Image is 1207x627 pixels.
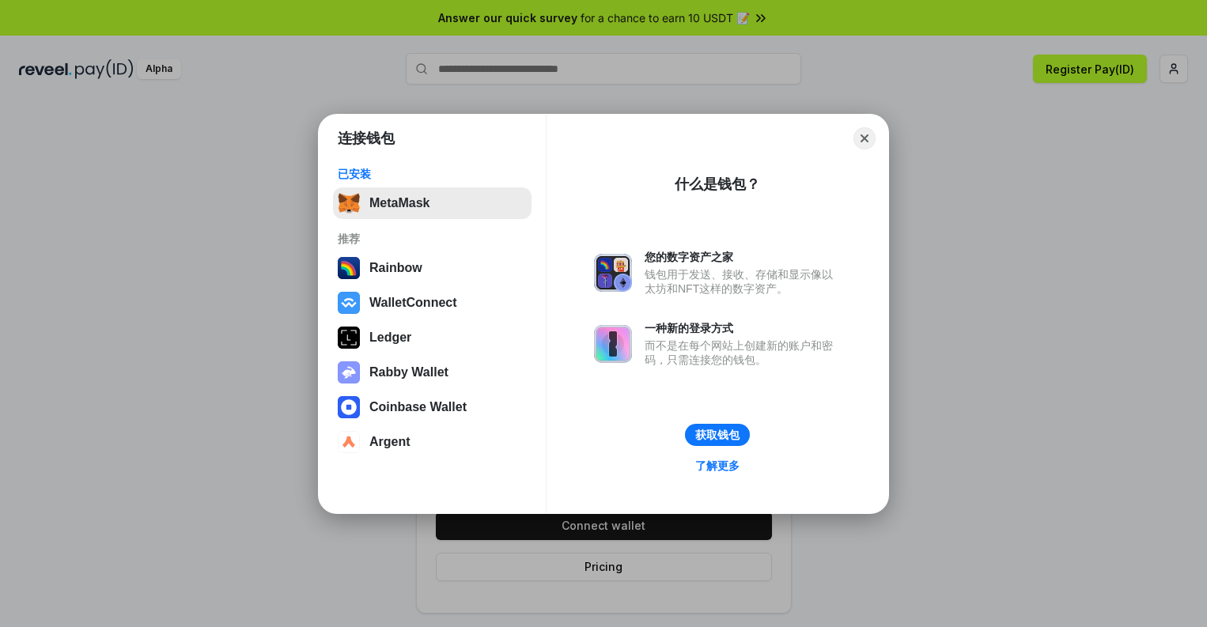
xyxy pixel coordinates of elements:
button: MetaMask [333,187,532,219]
button: Rainbow [333,252,532,284]
div: 而不是在每个网站上创建新的账户和密码，只需连接您的钱包。 [645,338,841,367]
div: 什么是钱包？ [675,175,760,194]
img: svg+xml,%3Csvg%20width%3D%2228%22%20height%3D%2228%22%20viewBox%3D%220%200%2028%2028%22%20fill%3D... [338,292,360,314]
div: Argent [369,435,411,449]
button: Rabby Wallet [333,357,532,388]
div: Ledger [369,330,411,345]
img: svg+xml,%3Csvg%20xmlns%3D%22http%3A%2F%2Fwww.w3.org%2F2000%2Fsvg%22%20fill%3D%22none%22%20viewBox... [338,361,360,383]
div: 钱包用于发送、接收、存储和显示像以太坊和NFT这样的数字资产。 [645,267,841,296]
a: 了解更多 [686,455,749,476]
img: svg+xml,%3Csvg%20xmlns%3D%22http%3A%2F%2Fwww.w3.org%2F2000%2Fsvg%22%20width%3D%2228%22%20height%3... [338,327,360,349]
div: 您的数字资产之家 [645,250,841,264]
img: svg+xml,%3Csvg%20width%3D%22120%22%20height%3D%22120%22%20viewBox%3D%220%200%20120%20120%22%20fil... [338,257,360,279]
div: 已安装 [338,167,527,181]
div: Coinbase Wallet [369,400,467,414]
button: Close [853,127,876,149]
div: 获取钱包 [695,428,740,442]
button: Coinbase Wallet [333,391,532,423]
div: 推荐 [338,232,527,246]
img: svg+xml,%3Csvg%20xmlns%3D%22http%3A%2F%2Fwww.w3.org%2F2000%2Fsvg%22%20fill%3D%22none%22%20viewBox... [594,325,632,363]
img: svg+xml,%3Csvg%20width%3D%2228%22%20height%3D%2228%22%20viewBox%3D%220%200%2028%2028%22%20fill%3D... [338,431,360,453]
img: svg+xml,%3Csvg%20width%3D%2228%22%20height%3D%2228%22%20viewBox%3D%220%200%2028%2028%22%20fill%3D... [338,396,360,418]
div: 了解更多 [695,459,740,473]
img: svg+xml,%3Csvg%20fill%3D%22none%22%20height%3D%2233%22%20viewBox%3D%220%200%2035%2033%22%20width%... [338,192,360,214]
div: Rainbow [369,261,422,275]
div: Rabby Wallet [369,365,448,380]
img: svg+xml,%3Csvg%20xmlns%3D%22http%3A%2F%2Fwww.w3.org%2F2000%2Fsvg%22%20fill%3D%22none%22%20viewBox... [594,254,632,292]
button: WalletConnect [333,287,532,319]
div: WalletConnect [369,296,457,310]
button: 获取钱包 [685,424,750,446]
div: MetaMask [369,196,429,210]
button: Argent [333,426,532,458]
div: 一种新的登录方式 [645,321,841,335]
button: Ledger [333,322,532,353]
h1: 连接钱包 [338,129,395,148]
